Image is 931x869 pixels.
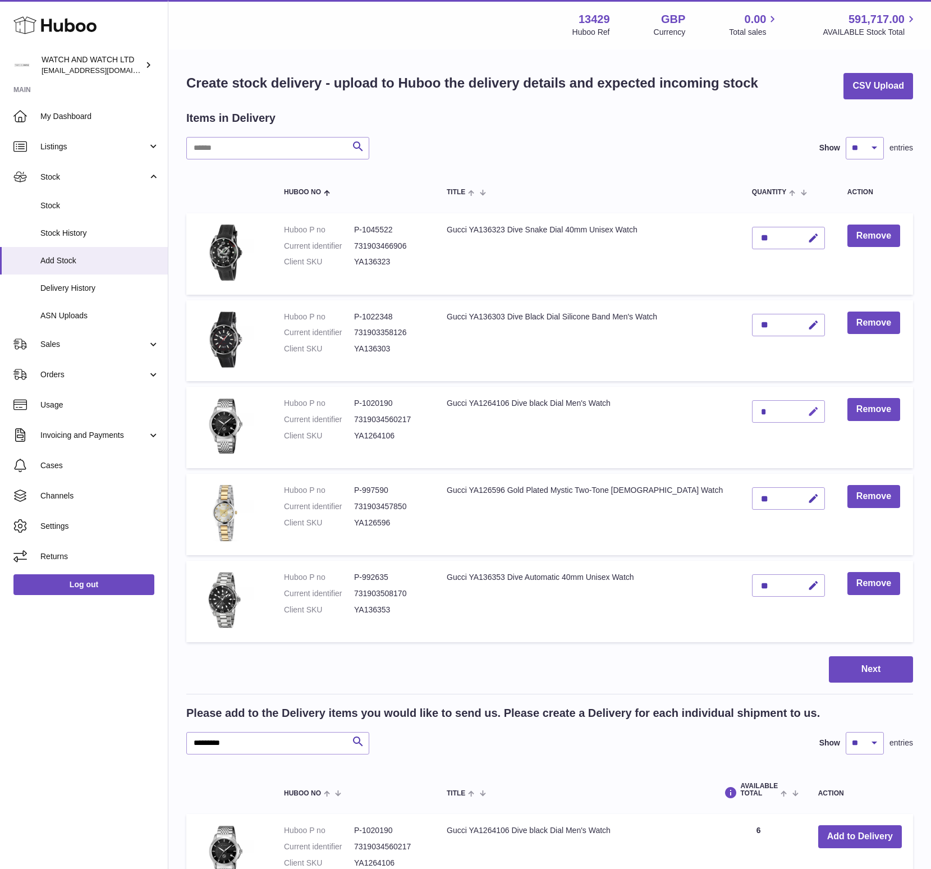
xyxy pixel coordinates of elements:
label: Show [819,143,840,153]
span: Huboo no [284,189,321,196]
label: Show [819,738,840,748]
div: Currency [654,27,686,38]
dt: Client SKU [284,605,354,615]
img: baris@watchandwatch.co.uk [13,57,30,74]
dt: Current identifier [284,841,354,852]
button: Remove [847,225,900,248]
a: Log out [13,574,154,594]
dt: Client SKU [284,431,354,441]
dd: P-992635 [354,572,424,583]
dt: Client SKU [284,858,354,868]
img: Gucci YA136303 Dive Black Dial Silicone Band Men's Watch [198,312,254,368]
span: AVAILABLE Stock Total [823,27,918,38]
span: Stock [40,172,148,182]
span: Stock History [40,228,159,239]
span: Title [447,790,465,797]
dt: Huboo P no [284,485,354,496]
span: AVAILABLE Total [740,783,778,797]
span: Huboo no [284,790,321,797]
a: 0.00 Total sales [729,12,779,38]
dd: YA136303 [354,344,424,354]
dt: Client SKU [284,257,354,267]
dd: 731903457850 [354,501,424,512]
button: Remove [847,485,900,508]
img: Gucci YA1264106 Dive black Dial Men's Watch [198,398,254,454]
span: Stock [40,200,159,211]
span: Invoicing and Payments [40,430,148,441]
span: Sales [40,339,148,350]
span: ASN Uploads [40,310,159,321]
img: Gucci YA136323 Dive Snake Dial 40mm Unisex Watch [198,225,254,281]
dd: YA1264106 [354,431,424,441]
button: CSV Upload [843,73,913,99]
span: Channels [40,491,159,501]
button: Remove [847,398,900,421]
dd: P-1020190 [354,825,424,836]
td: Gucci YA126596 Gold Plated Mystic Two-Tone [DEMOGRAPHIC_DATA] Watch [435,474,741,555]
a: 591,717.00 AVAILABLE Stock Total [823,12,918,38]
dd: 731903508170 [354,588,424,599]
button: Next [829,656,913,683]
dd: P-1045522 [354,225,424,235]
div: Action [847,189,902,196]
span: My Dashboard [40,111,159,122]
dd: P-1022348 [354,312,424,322]
dt: Huboo P no [284,225,354,235]
div: Action [818,790,902,797]
td: Gucci YA1264106 Dive black Dial Men's Watch [435,387,741,468]
h1: Create stock delivery - upload to Huboo the delivery details and expected incoming stock [186,74,758,92]
span: Orders [40,369,148,380]
dt: Current identifier [284,327,354,338]
dd: P-1020190 [354,398,424,409]
button: Remove [847,572,900,595]
dt: Client SKU [284,518,354,528]
dd: YA136353 [354,605,424,615]
dt: Current identifier [284,414,354,425]
span: entries [889,738,913,748]
dt: Huboo P no [284,312,354,322]
div: WATCH AND WATCH LTD [42,54,143,76]
span: Returns [40,551,159,562]
dt: Huboo P no [284,572,354,583]
dt: Huboo P no [284,825,354,836]
span: [EMAIL_ADDRESS][DOMAIN_NAME] [42,66,165,75]
span: Delivery History [40,283,159,294]
span: Listings [40,141,148,152]
dd: P-997590 [354,485,424,496]
span: Quantity [752,189,786,196]
strong: GBP [661,12,685,27]
span: 0.00 [745,12,767,27]
dt: Client SKU [284,344,354,354]
span: Add Stock [40,255,159,266]
td: Gucci YA136303 Dive Black Dial Silicone Band Men's Watch [435,300,741,382]
dt: Huboo P no [284,398,354,409]
h2: Please add to the Delivery items you would like to send us. Please create a Delivery for each ind... [186,706,820,721]
strong: 13429 [579,12,610,27]
dd: YA136323 [354,257,424,267]
dt: Current identifier [284,501,354,512]
dt: Current identifier [284,241,354,251]
td: Gucci YA136323 Dive Snake Dial 40mm Unisex Watch [435,213,741,295]
span: 591,717.00 [849,12,905,27]
span: Cases [40,460,159,471]
span: entries [889,143,913,153]
span: Title [447,189,465,196]
td: Gucci YA136353 Dive Automatic 40mm Unisex Watch [435,561,741,642]
dd: 7319034560217 [354,841,424,852]
div: Huboo Ref [572,27,610,38]
img: Gucci YA126596 Gold Plated Mystic Two-Tone Ladies Watch [198,485,254,541]
dd: YA1264106 [354,858,424,868]
button: Add to Delivery [818,825,902,848]
dd: 7319034560217 [354,414,424,425]
dt: Current identifier [284,588,354,599]
dd: YA126596 [354,518,424,528]
span: Total sales [729,27,779,38]
dd: 731903466906 [354,241,424,251]
img: Gucci YA136353 Dive Automatic 40mm Unisex Watch [198,572,254,628]
span: Usage [40,400,159,410]
button: Remove [847,312,900,335]
dd: 731903358126 [354,327,424,338]
h2: Items in Delivery [186,111,276,126]
span: Settings [40,521,159,532]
